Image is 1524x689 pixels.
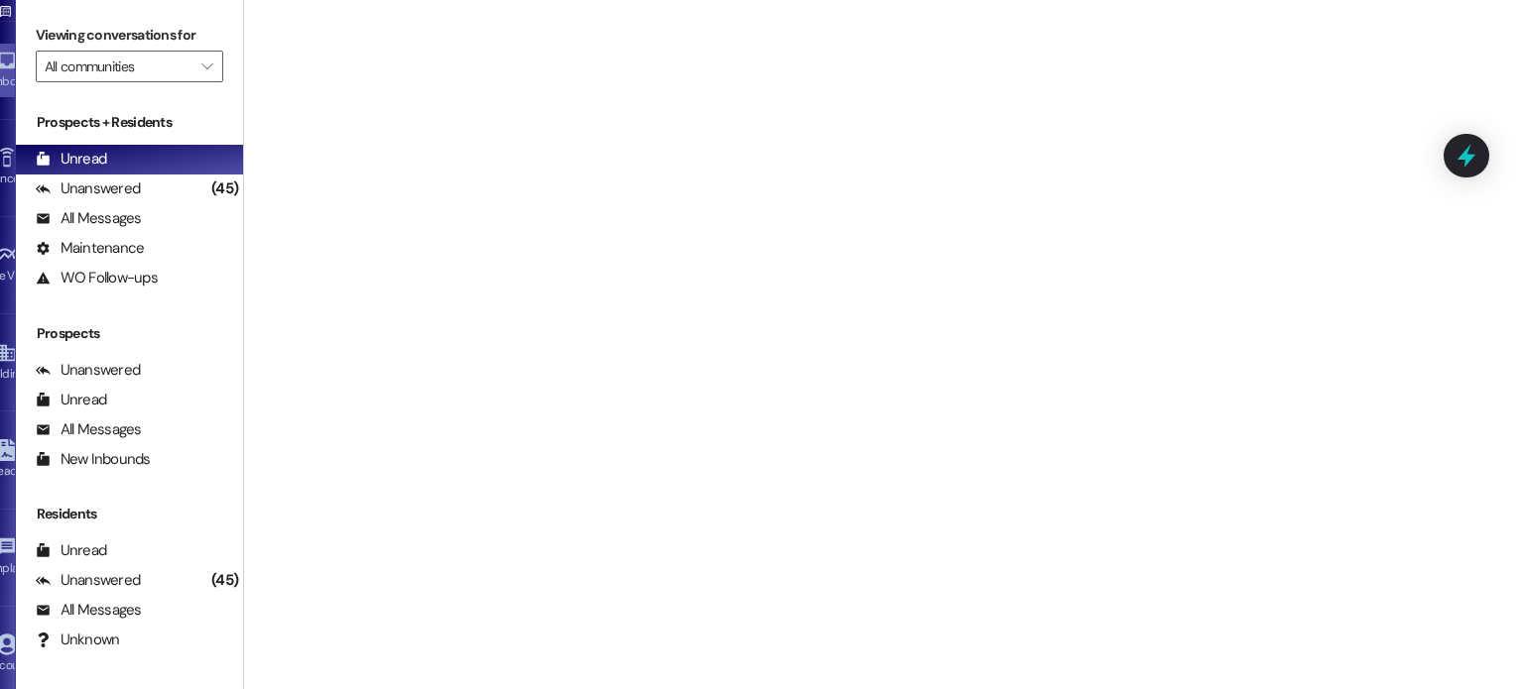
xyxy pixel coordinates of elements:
[36,630,120,650] div: Unknown
[201,58,212,74] i: 
[36,20,223,51] label: Viewing conversations for
[36,449,151,470] div: New Inbounds
[45,51,191,82] input: All communities
[36,178,141,199] div: Unanswered
[36,149,107,170] div: Unread
[16,323,243,344] div: Prospects
[36,600,142,621] div: All Messages
[36,238,145,259] div: Maintenance
[36,419,142,440] div: All Messages
[16,112,243,133] div: Prospects + Residents
[206,173,243,204] div: (45)
[36,390,107,410] div: Unread
[36,570,141,591] div: Unanswered
[36,268,158,288] div: WO Follow-ups
[36,360,141,381] div: Unanswered
[206,565,243,596] div: (45)
[36,208,142,229] div: All Messages
[36,540,107,561] div: Unread
[16,504,243,524] div: Residents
